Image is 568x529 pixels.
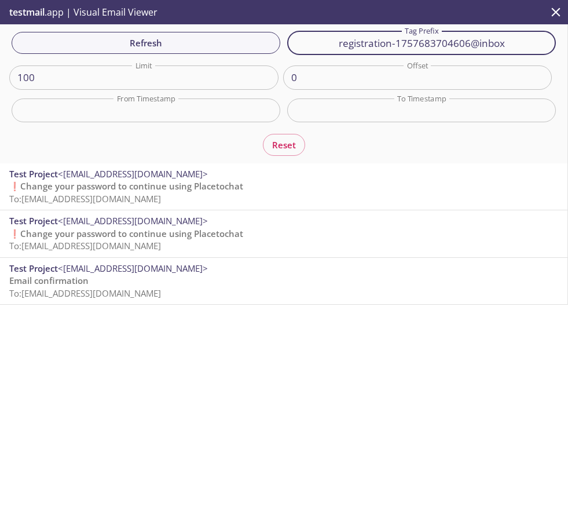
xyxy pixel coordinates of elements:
[21,35,272,50] span: Refresh
[9,228,243,239] span: ❗️Change your password to continue using Placetochat
[9,262,58,274] span: Test Project
[263,134,305,156] button: Reset
[9,168,58,180] span: Test Project
[58,168,208,180] span: <[EMAIL_ADDRESS][DOMAIN_NAME]>
[9,193,161,205] span: To: [EMAIL_ADDRESS][DOMAIN_NAME]
[9,240,161,251] span: To: [EMAIL_ADDRESS][DOMAIN_NAME]
[9,215,58,227] span: Test Project
[58,215,208,227] span: <[EMAIL_ADDRESS][DOMAIN_NAME]>
[9,275,89,286] span: Email confirmation
[272,137,296,152] span: Reset
[12,32,281,54] button: Refresh
[9,287,161,299] span: To: [EMAIL_ADDRESS][DOMAIN_NAME]
[58,262,208,274] span: <[EMAIL_ADDRESS][DOMAIN_NAME]>
[9,6,45,19] span: testmail
[9,180,243,192] span: ❗️Change your password to continue using Placetochat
